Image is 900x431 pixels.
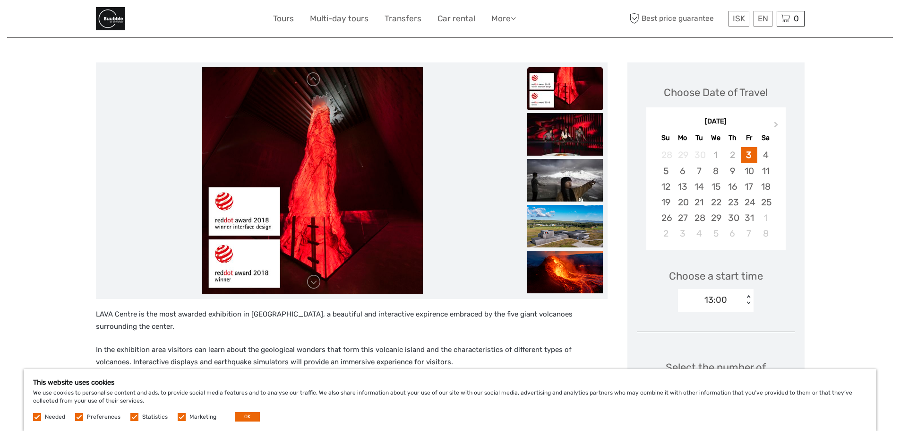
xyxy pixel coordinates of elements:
div: 13:00 [704,294,727,306]
div: Choose Sunday, October 12th, 2025 [658,179,674,194]
span: Best price guarantee [627,11,726,26]
div: Not available Tuesday, September 30th, 2025 [691,147,707,163]
h5: This website uses cookies [33,378,867,387]
a: Car rental [437,12,475,26]
div: Choose Thursday, October 16th, 2025 [724,179,741,194]
a: Multi-day tours [310,12,369,26]
div: Choose Friday, October 17th, 2025 [741,179,757,194]
a: Transfers [385,12,421,26]
span: 0 [792,14,800,23]
button: OK [235,412,260,422]
div: Choose Sunday, October 5th, 2025 [658,163,674,179]
div: Choose Wednesday, October 8th, 2025 [707,163,724,179]
div: Choose Tuesday, November 4th, 2025 [691,226,707,241]
div: Choose Saturday, October 25th, 2025 [757,194,774,210]
span: ISK [733,14,745,23]
img: a3a95504005d4b388c72dd5048b4096a_slider_thumbnail.jpeg [527,67,603,110]
div: Choose Monday, October 27th, 2025 [674,210,691,226]
div: Choose Friday, October 3rd, 2025 [741,147,757,163]
p: In the exhibition area visitors can learn about the geological wonders that form this volcanic is... [96,344,608,368]
label: Preferences [87,413,120,421]
a: More [491,12,516,26]
div: Su [658,132,674,144]
div: Choose Wednesday, November 5th, 2025 [707,226,724,241]
div: We use cookies to personalise content and ads, to provide social media features and to analyse ou... [24,369,876,431]
div: [DATE] [646,117,786,127]
div: Choose Wednesday, October 15th, 2025 [707,179,724,194]
div: Choose Thursday, October 23rd, 2025 [724,194,741,210]
div: < > [745,295,753,305]
label: Statistics [142,413,168,421]
div: Choose Friday, October 10th, 2025 [741,163,757,179]
div: Fr [741,132,757,144]
div: Not available Monday, September 29th, 2025 [674,147,691,163]
div: Th [724,132,741,144]
div: Choose Friday, October 31st, 2025 [741,210,757,226]
img: General Info: [96,7,125,30]
div: Choose Date of Travel [664,85,768,100]
div: Choose Thursday, October 30th, 2025 [724,210,741,226]
div: Not available Wednesday, October 1st, 2025 [707,147,724,163]
img: 5c99bb4b9ae44d4ca8a7bd9c4770070e_slider_thumbnail.png [527,251,603,293]
div: Choose Saturday, November 8th, 2025 [757,226,774,241]
img: 18b81dfabcd24a6395ea33b93c9e98e1_slider_thumbnail.jpeg [527,159,603,202]
span: Choose a start time [669,269,763,283]
div: Choose Wednesday, October 22nd, 2025 [707,194,724,210]
div: Choose Saturday, October 11th, 2025 [757,163,774,179]
p: We're away right now. Please check back later! [13,17,107,24]
div: EN [754,11,772,26]
button: Next Month [770,119,785,134]
div: Choose Tuesday, October 14th, 2025 [691,179,707,194]
div: Choose Wednesday, October 29th, 2025 [707,210,724,226]
div: Choose Sunday, October 26th, 2025 [658,210,674,226]
div: Choose Monday, October 6th, 2025 [674,163,691,179]
label: Needed [45,413,65,421]
div: Select the number of participants [637,360,795,403]
div: Choose Monday, October 13th, 2025 [674,179,691,194]
div: Choose Sunday, November 2nd, 2025 [658,226,674,241]
p: LAVA Centre is the most awarded exhibition in [GEOGRAPHIC_DATA], a beautiful and interactive expi... [96,308,608,333]
label: Marketing [189,413,216,421]
a: Tours [273,12,294,26]
div: Choose Monday, October 20th, 2025 [674,194,691,210]
button: Open LiveChat chat widget [109,15,120,26]
img: 26abf99590454a74891e8b7825f7c601_slider_thumbnail.png [527,205,603,247]
div: month 2025-10 [649,147,782,241]
div: Choose Tuesday, October 7th, 2025 [691,163,707,179]
div: Choose Saturday, October 18th, 2025 [757,179,774,194]
div: Choose Saturday, October 4th, 2025 [757,147,774,163]
div: Choose Friday, November 7th, 2025 [741,226,757,241]
div: We [707,132,724,144]
div: Tu [691,132,707,144]
img: a3a95504005d4b388c72dd5048b4096a_main_slider.jpeg [202,67,422,294]
div: Choose Tuesday, October 21st, 2025 [691,194,707,210]
div: Choose Friday, October 24th, 2025 [741,194,757,210]
div: Choose Saturday, November 1st, 2025 [757,210,774,226]
div: Choose Monday, November 3rd, 2025 [674,226,691,241]
div: Mo [674,132,691,144]
div: Not available Thursday, October 2nd, 2025 [724,147,741,163]
div: Choose Sunday, October 19th, 2025 [658,194,674,210]
div: Choose Thursday, October 9th, 2025 [724,163,741,179]
div: Not available Sunday, September 28th, 2025 [658,147,674,163]
img: 30efa1f672ff473daa5b68d1f2d80333_slider_thumbnail.jpeg [527,113,603,156]
div: Choose Thursday, November 6th, 2025 [724,226,741,241]
div: Choose Tuesday, October 28th, 2025 [691,210,707,226]
div: Sa [757,132,774,144]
